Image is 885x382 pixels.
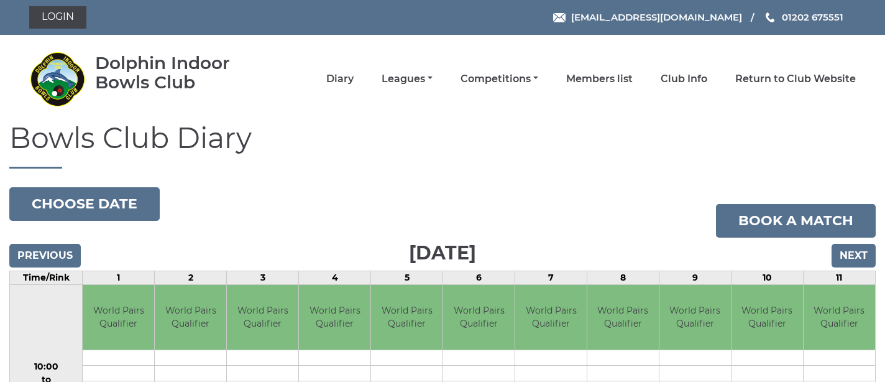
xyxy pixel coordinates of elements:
td: 3 [227,271,299,284]
td: 5 [371,271,443,284]
td: World Pairs Qualifier [587,285,659,350]
a: Competitions [461,72,538,86]
td: World Pairs Qualifier [227,285,298,350]
a: Book a match [716,204,876,238]
td: World Pairs Qualifier [731,285,803,350]
img: Dolphin Indoor Bowls Club [29,51,85,107]
td: 6 [443,271,515,284]
td: World Pairs Qualifier [371,285,442,350]
a: Login [29,6,86,29]
td: 1 [83,271,155,284]
td: Time/Rink [10,271,83,284]
img: Email [553,13,566,22]
td: World Pairs Qualifier [155,285,226,350]
a: Phone us 01202 675551 [764,10,843,24]
div: Dolphin Indoor Bowls Club [95,54,266,92]
span: 01202 675551 [782,11,843,23]
h1: Bowls Club Diary [9,123,876,169]
a: Club Info [661,72,707,86]
td: 9 [659,271,731,284]
td: 7 [515,271,587,284]
img: Phone us [766,12,774,22]
button: Choose date [9,187,160,221]
input: Previous [9,244,81,268]
td: 4 [299,271,371,284]
a: Leagues [382,72,433,86]
td: World Pairs Qualifier [83,285,154,350]
td: 11 [803,271,875,284]
td: 8 [587,271,659,284]
a: Return to Club Website [735,72,856,86]
input: Next [832,244,876,268]
td: 2 [155,271,227,284]
a: Diary [326,72,354,86]
td: World Pairs Qualifier [659,285,731,350]
span: [EMAIL_ADDRESS][DOMAIN_NAME] [571,11,742,23]
td: World Pairs Qualifier [804,285,875,350]
a: Email [EMAIL_ADDRESS][DOMAIN_NAME] [553,10,742,24]
td: 10 [731,271,803,284]
td: World Pairs Qualifier [299,285,370,350]
a: Members list [566,72,633,86]
td: World Pairs Qualifier [515,285,587,350]
td: World Pairs Qualifier [443,285,515,350]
